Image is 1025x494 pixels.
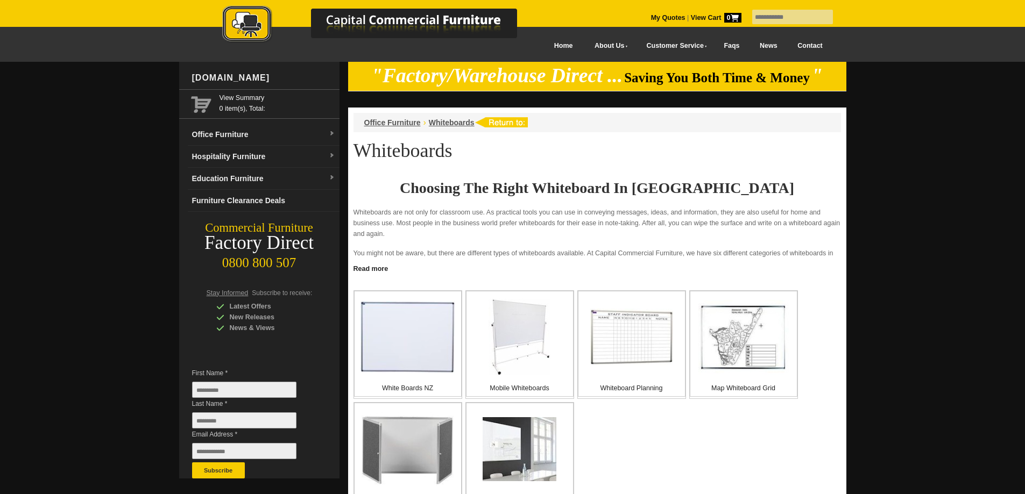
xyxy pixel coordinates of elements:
[216,323,319,333] div: News & Views
[724,13,741,23] span: 0
[400,180,794,196] strong: Choosing The Right Whiteboard In [GEOGRAPHIC_DATA]
[355,383,461,393] p: White Boards NZ
[188,124,340,146] a: Office Furnituredropdown
[192,412,296,428] input: Last Name *
[179,250,340,270] div: 0800 800 507
[811,65,823,87] em: "
[192,382,296,398] input: First Name *
[466,383,573,393] p: Mobile Whiteboards
[354,290,462,399] a: White Boards NZ White Boards NZ
[216,312,319,323] div: New Releases
[354,207,841,239] p: Whiteboards are not only for classroom use. As practical tools you can use in conveying messages,...
[624,70,810,85] span: Saving You Both Time & Money
[465,290,574,399] a: Mobile Whiteboards Mobile Whiteboards
[193,5,569,48] a: Capital Commercial Furniture Logo
[590,309,673,366] img: Whiteboard Planning
[714,34,750,58] a: Faqs
[252,289,312,297] span: Subscribe to receive:
[188,62,340,94] div: [DOMAIN_NAME]
[429,118,475,127] a: Whiteboards
[362,412,454,486] img: Whiteboard Cabinets
[583,34,634,58] a: About Us
[364,118,421,127] a: Office Furniture
[651,14,685,22] a: My Quotes
[577,290,686,399] a: Whiteboard Planning Whiteboard Planning
[354,140,841,161] h1: Whiteboards
[188,168,340,190] a: Education Furnituredropdown
[329,175,335,181] img: dropdown
[179,220,340,235] div: Commercial Furniture
[689,290,798,399] a: Map Whiteboard Grid Map Whiteboard Grid
[371,65,623,87] em: "Factory/Warehouse Direct ...
[192,443,296,459] input: Email Address *
[348,261,846,274] a: Click to read more
[192,462,245,478] button: Subscribe
[220,92,335,103] a: View Summary
[188,190,340,212] a: Furniture Clearance Deals
[329,153,335,159] img: dropdown
[329,131,335,137] img: dropdown
[689,14,741,22] a: View Cart0
[354,248,841,269] p: You might not be aware, but there are different types of whiteboards available. At Capital Commer...
[179,235,340,250] div: Factory Direct
[475,117,528,127] img: return to
[787,34,832,58] a: Contact
[360,301,455,373] img: White Boards NZ
[690,383,797,393] p: Map Whiteboard Grid
[578,383,685,393] p: Whiteboard Planning
[489,299,550,375] img: Mobile Whiteboards
[750,34,787,58] a: News
[483,417,556,481] img: Glass Whiteboards
[192,368,313,378] span: First Name *
[192,398,313,409] span: Last Name *
[193,5,569,45] img: Capital Commercial Furniture Logo
[216,301,319,312] div: Latest Offers
[423,117,426,128] li: ›
[691,14,741,22] strong: View Cart
[634,34,713,58] a: Customer Service
[220,92,335,112] span: 0 item(s), Total:
[188,146,340,168] a: Hospitality Furnituredropdown
[698,300,789,375] img: Map Whiteboard Grid
[192,429,313,440] span: Email Address *
[207,289,249,297] span: Stay Informed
